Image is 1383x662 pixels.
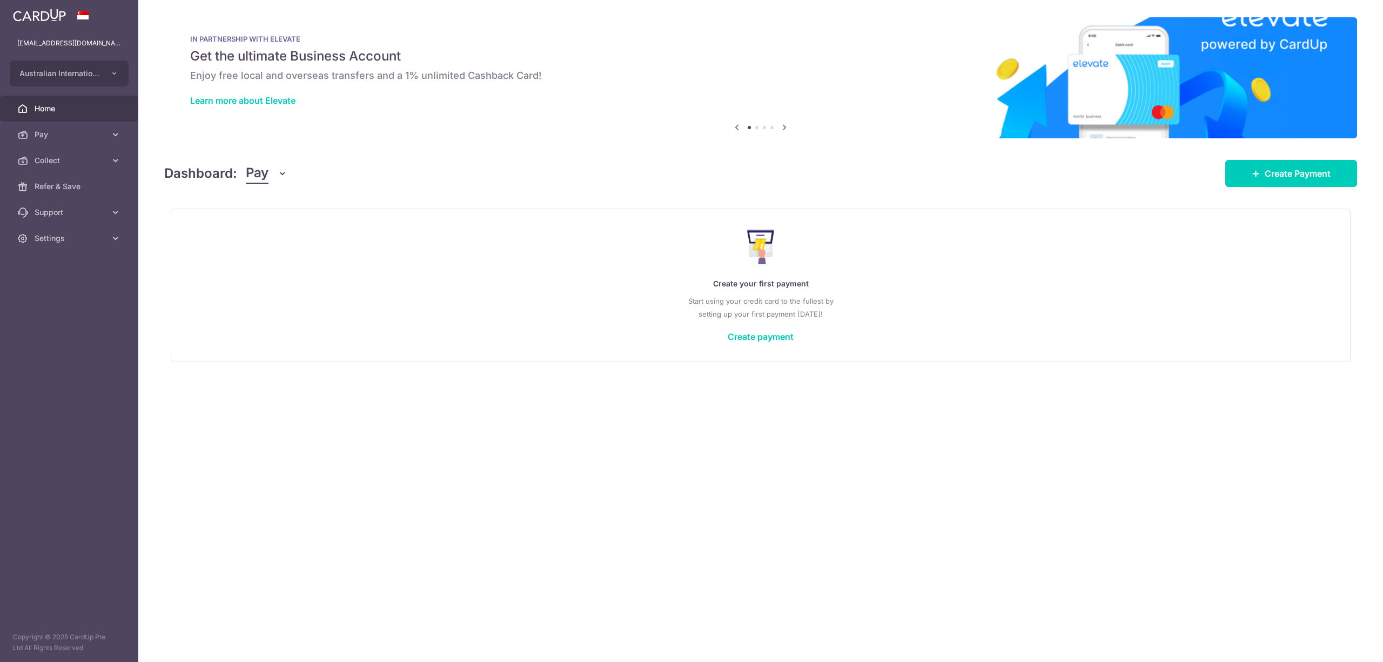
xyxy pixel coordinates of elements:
a: Learn more about Elevate [190,95,296,106]
span: Create Payment [1265,167,1331,180]
h5: Get the ultimate Business Account [190,48,1331,65]
button: Australian International School Pte Ltd [10,61,129,86]
span: Support [35,207,106,218]
span: Pay [35,129,106,140]
img: Make Payment [747,230,775,264]
a: Create payment [728,331,794,342]
a: Create Payment [1225,160,1357,187]
span: Australian International School Pte Ltd [19,68,99,79]
img: CardUp [13,9,66,22]
p: Start using your credit card to the fullest by setting up your first payment [DATE]! [193,295,1328,320]
button: Pay [246,163,287,184]
iframe: Opens a widget where you can find more information [1314,630,1372,657]
span: Pay [246,163,268,184]
p: Create your first payment [193,277,1328,290]
h4: Dashboard: [164,164,237,183]
p: IN PARTNERSHIP WITH ELEVATE [190,35,1331,43]
span: Home [35,103,106,114]
span: Refer & Save [35,181,106,192]
h6: Enjoy free local and overseas transfers and a 1% unlimited Cashback Card! [190,69,1331,82]
p: [EMAIL_ADDRESS][DOMAIN_NAME] [17,38,121,49]
span: Collect [35,155,106,166]
img: Renovation banner [164,17,1357,138]
span: Settings [35,233,106,244]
